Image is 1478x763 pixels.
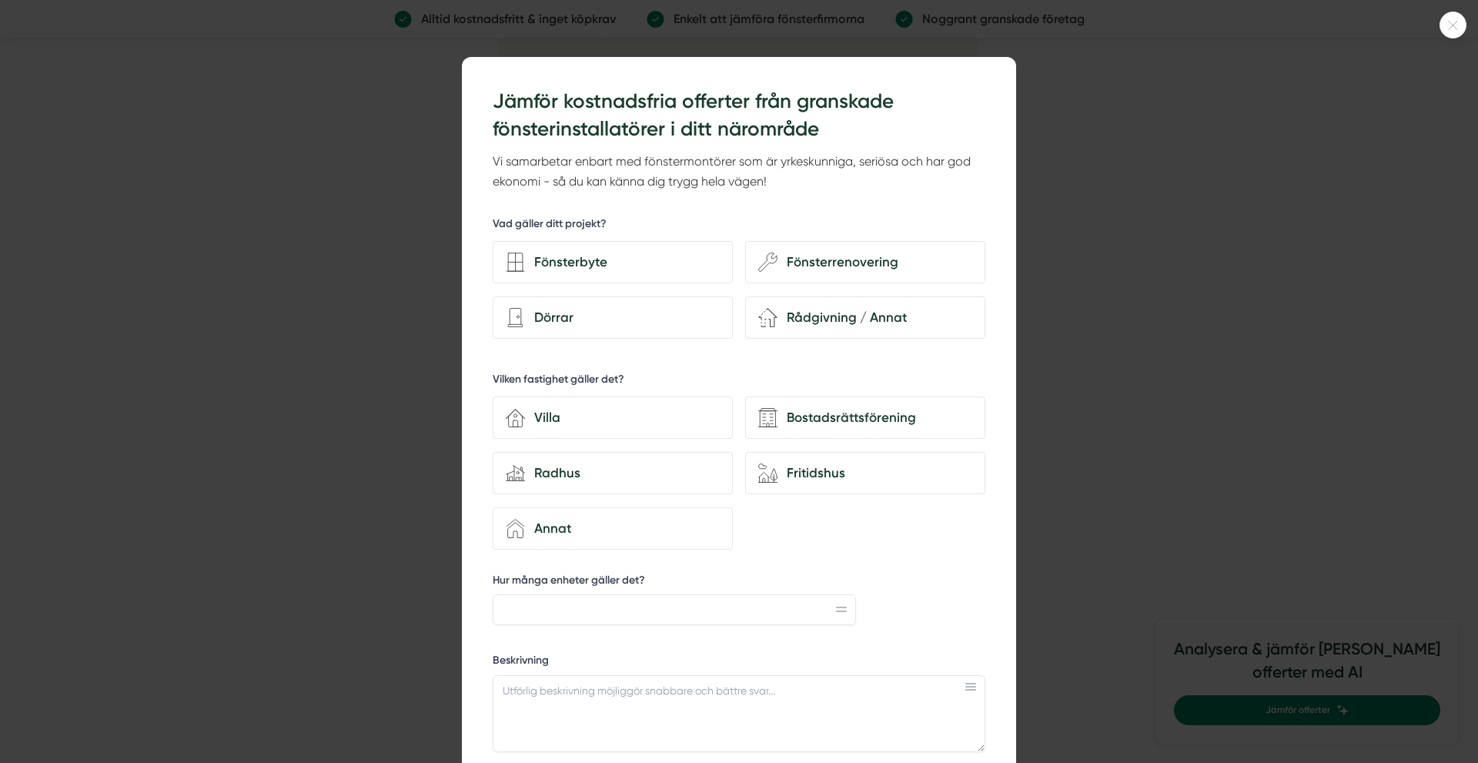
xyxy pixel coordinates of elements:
h5: Vilken fastighet gäller det? [493,372,624,391]
h5: Vad gäller ditt projekt? [493,216,607,236]
label: Beskrivning [493,653,985,672]
h3: Jämför kostnadsfria offerter från granskade fönsterinstallatörer i ditt närområde [493,88,985,144]
label: Hur många enheter gäller det? [493,573,856,592]
p: Vi samarbetar enbart med fönstermontörer som är yrkeskunniga, seriösa och har god ekonomi - så du... [493,152,985,192]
